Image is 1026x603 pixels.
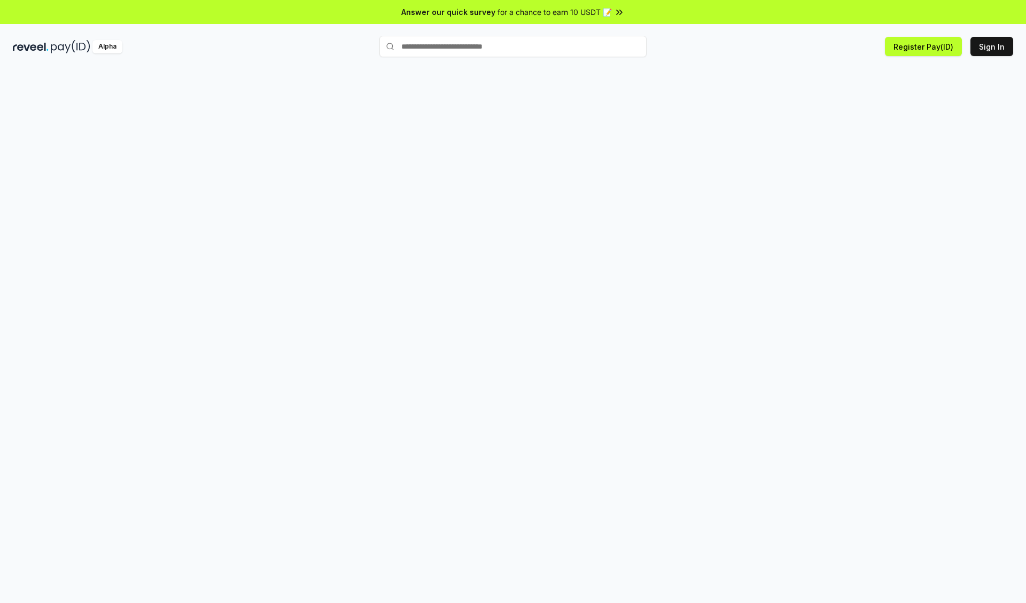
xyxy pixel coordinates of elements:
span: Answer our quick survey [401,6,495,18]
button: Register Pay(ID) [885,37,962,56]
span: for a chance to earn 10 USDT 📝 [498,6,612,18]
img: pay_id [51,40,90,53]
button: Sign In [970,37,1013,56]
img: reveel_dark [13,40,49,53]
div: Alpha [92,40,122,53]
